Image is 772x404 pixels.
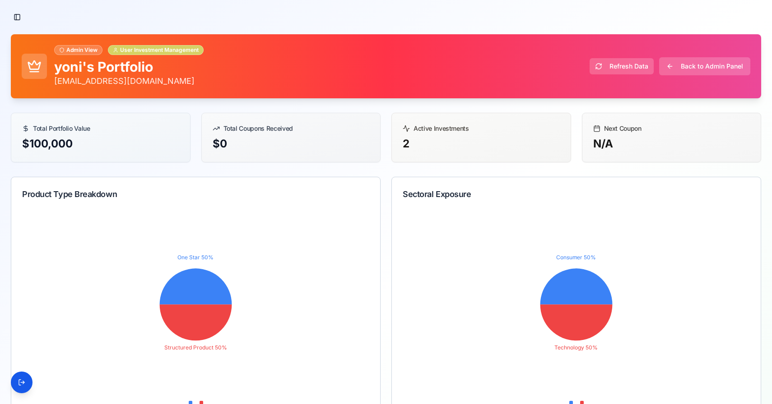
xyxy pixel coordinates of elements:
[593,137,750,151] div: N/A
[54,45,102,55] div: Admin View
[557,254,596,261] tspan: Consumer 50%
[54,75,204,87] p: [EMAIL_ADDRESS][DOMAIN_NAME]
[22,124,179,133] div: Total Portfolio Value
[555,344,598,351] tspan: Technology 50%
[403,124,560,133] div: Active Investments
[213,124,370,133] div: Total Coupons Received
[178,254,214,261] tspan: One Star 50%
[403,137,560,151] div: 2
[164,344,227,351] tspan: Structured Product 50%
[659,57,750,75] a: Back to Admin Panel
[22,137,179,151] div: $ 100,000
[590,58,654,74] button: Refresh Data
[108,45,204,55] div: User Investment Management
[593,124,750,133] div: Next Coupon
[213,137,370,151] div: $ 0
[403,188,750,201] div: Sectoral Exposure
[54,59,204,75] h1: yoni 's Portfolio
[22,188,369,201] div: Product Type Breakdown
